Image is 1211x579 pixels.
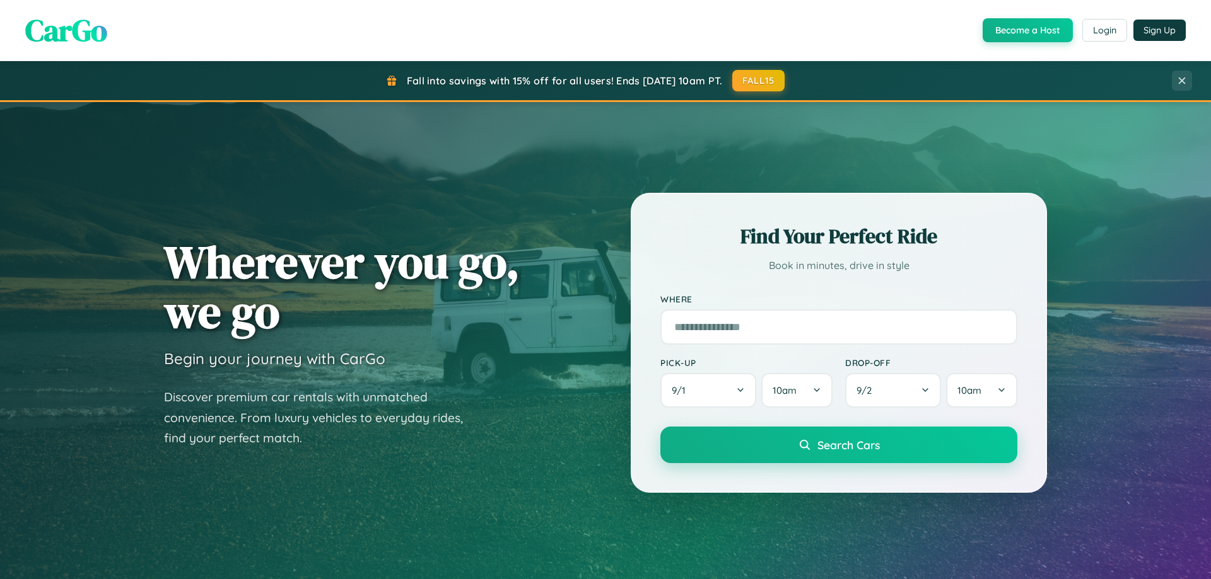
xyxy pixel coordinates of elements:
[164,387,479,449] p: Discover premium car rentals with unmatched convenience. From luxury vehicles to everyday rides, ...
[946,373,1017,408] button: 10am
[407,74,723,87] span: Fall into savings with 15% off for all users! Ends [DATE] 10am PT.
[660,427,1017,463] button: Search Cars
[164,349,385,368] h3: Begin your journey with CarGo
[732,70,785,91] button: FALL15
[1133,20,1186,41] button: Sign Up
[1082,19,1127,42] button: Login
[25,9,107,51] span: CarGo
[761,373,833,408] button: 10am
[773,384,797,396] span: 10am
[672,384,692,396] span: 9 / 1
[660,357,833,368] label: Pick-up
[164,237,520,336] h1: Wherever you go, we go
[660,294,1017,304] label: Where
[983,18,1073,42] button: Become a Host
[845,373,941,408] button: 9/2
[857,384,878,396] span: 9 / 2
[660,256,1017,275] p: Book in minutes, drive in style
[957,384,981,396] span: 10am
[660,222,1017,250] h2: Find Your Perfect Ride
[845,357,1017,368] label: Drop-off
[660,373,756,408] button: 9/1
[817,438,880,452] span: Search Cars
